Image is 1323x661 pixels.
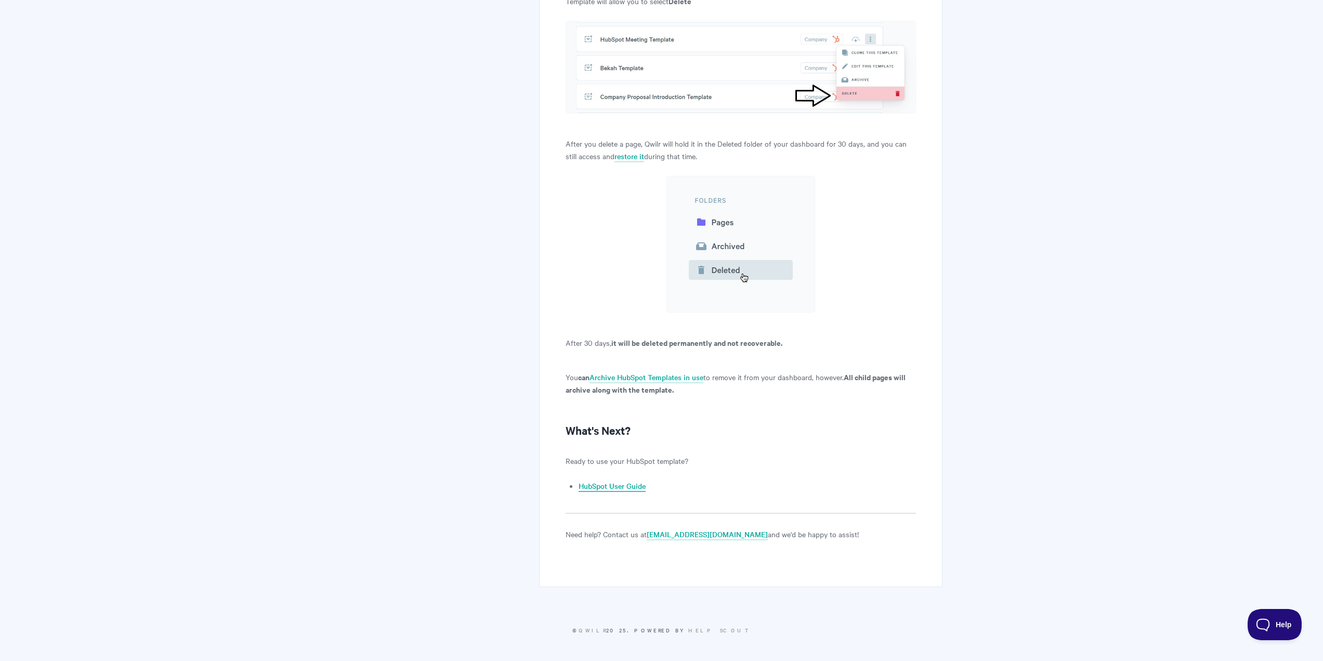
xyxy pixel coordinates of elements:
p: Need help? Contact us at and we'd be happy to assist! [566,528,915,540]
strong: can [578,371,590,382]
a: restore it [614,151,644,162]
iframe: Toggle Customer Support [1248,609,1302,640]
a: Help Scout [688,626,751,634]
p: You to remove it from your dashboard, however. [566,371,915,396]
p: © 2025. [381,626,942,635]
p: After you delete a page, Qwilr will hold it in the Deleted folder of your dashboard for 30 days, ... [566,137,915,162]
a: Archive HubSpot Templates in use [590,372,703,383]
strong: it will be deleted permanently and not recoverable. [611,337,782,348]
a: HubSpot User Guide [579,481,646,492]
a: [EMAIL_ADDRESS][DOMAIN_NAME] [647,529,768,540]
a: Qwilr [579,626,606,634]
p: Ready to use your HubSpot template? [566,455,915,467]
p: After 30 days, [566,336,915,349]
h2: What's Next? [566,422,915,438]
span: Powered by [634,626,751,634]
img: file-ZtbC2xYGHF.png [666,176,815,313]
